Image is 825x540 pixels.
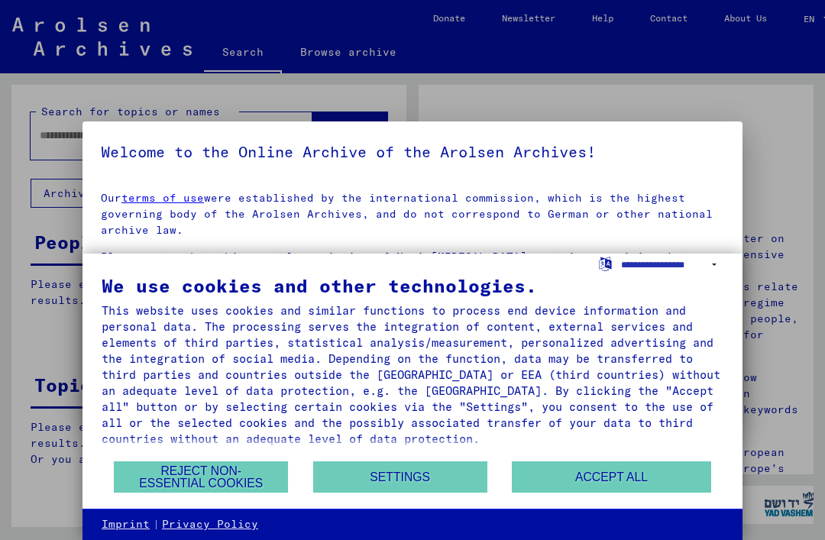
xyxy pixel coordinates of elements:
[101,249,724,345] p: Please note that this portal on victims of Nazi [MEDICAL_DATA] contains sensitive data on identif...
[101,190,724,238] p: Our were established by the international commission, which is the highest governing body of the ...
[121,191,204,205] a: terms of use
[102,517,150,532] a: Imprint
[102,302,723,447] div: This website uses cookies and similar functions to process end device information and personal da...
[114,461,288,493] button: Reject non-essential cookies
[313,461,487,493] button: Settings
[102,276,723,295] div: We use cookies and other technologies.
[101,140,724,164] h5: Welcome to the Online Archive of the Arolsen Archives!
[162,517,258,532] a: Privacy Policy
[512,461,710,493] button: Accept all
